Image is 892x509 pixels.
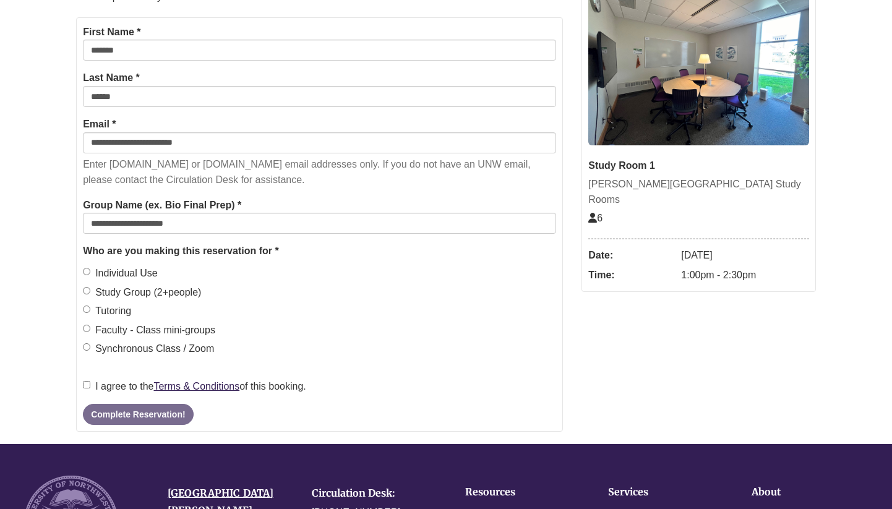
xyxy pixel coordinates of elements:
input: Faculty - Class mini-groups [83,325,90,332]
label: Group Name (ex. Bio Final Prep) * [83,197,241,213]
a: Terms & Conditions [153,381,239,391]
h4: Circulation Desk: [312,488,437,499]
label: Faculty - Class mini-groups [83,322,215,338]
p: Enter [DOMAIN_NAME] or [DOMAIN_NAME] email addresses only. If you do not have an UNW email, pleas... [83,156,556,188]
dd: 1:00pm - 2:30pm [681,265,809,285]
label: Email * [83,116,116,132]
input: Study Group (2+people) [83,287,90,294]
input: I agree to theTerms & Conditionsof this booking. [83,381,90,388]
input: Tutoring [83,306,90,313]
dt: Date: [588,246,675,265]
a: [GEOGRAPHIC_DATA] [168,487,273,499]
label: Synchronous Class / Zoom [83,341,214,357]
label: I agree to the of this booking. [83,379,306,395]
div: [PERSON_NAME][GEOGRAPHIC_DATA] Study Rooms [588,176,809,208]
label: Tutoring [83,303,131,319]
label: Individual Use [83,265,158,281]
h4: Resources [465,487,570,498]
input: Individual Use [83,268,90,275]
label: First Name * [83,24,140,40]
label: Last Name * [83,70,140,86]
h4: About [752,487,857,498]
input: Synchronous Class / Zoom [83,343,90,351]
dd: [DATE] [681,246,809,265]
div: Study Room 1 [588,158,809,174]
dt: Time: [588,265,675,285]
legend: Who are you making this reservation for * [83,243,556,259]
span: The capacity of this space [588,213,603,223]
label: Study Group (2+people) [83,284,201,301]
button: Complete Reservation! [83,404,193,425]
h4: Services [608,487,713,498]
